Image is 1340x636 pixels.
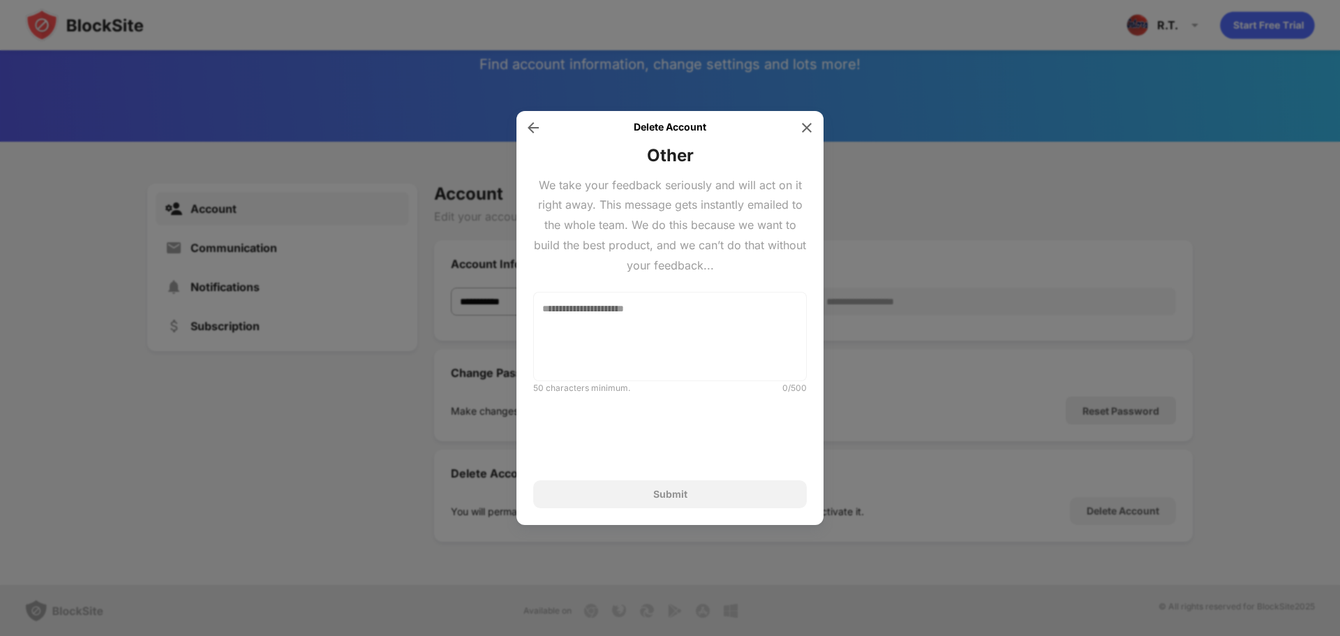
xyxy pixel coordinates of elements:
[533,381,630,395] div: 50 characters minimum.
[647,145,694,167] div: Other
[782,381,807,395] div: 0 / 500
[533,111,807,145] div: Delete Account
[533,175,807,276] div: We take your feedback seriously and will act on it right away. This message gets instantly emaile...
[653,489,687,500] div: Submit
